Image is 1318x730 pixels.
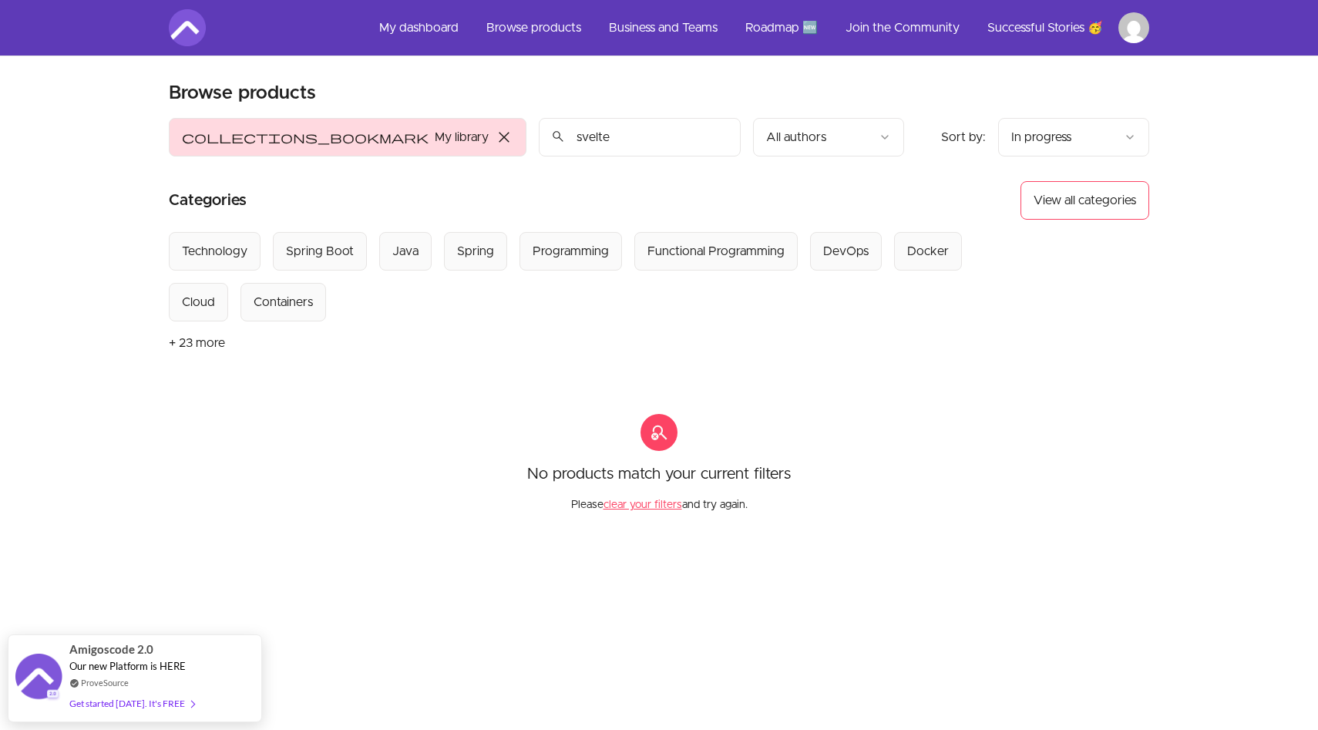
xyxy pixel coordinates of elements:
[604,497,682,513] button: clear your filters
[286,242,354,261] div: Spring Boot
[571,485,748,513] p: Please and try again.
[15,654,62,704] img: provesource social proof notification image
[182,128,429,146] span: collections_bookmark
[367,9,471,46] a: My dashboard
[392,242,419,261] div: Java
[169,181,247,220] h2: Categories
[367,9,1149,46] nav: Main
[998,118,1149,156] button: Product sort options
[733,9,830,46] a: Roadmap 🆕
[474,9,593,46] a: Browse products
[81,676,129,689] a: ProveSource
[907,242,949,261] div: Docker
[495,128,513,146] span: close
[1020,181,1149,220] button: View all categories
[539,118,741,156] input: Search product names
[182,242,247,261] div: Technology
[823,242,869,261] div: DevOps
[597,9,730,46] a: Business and Teams
[533,242,609,261] div: Programming
[169,81,316,106] h2: Browse products
[1118,12,1149,43] img: Profile image for Varad Desai
[69,660,186,672] span: Our new Platform is HERE
[169,118,526,156] button: Filter by My library
[551,126,565,147] span: search
[941,131,986,143] span: Sort by:
[69,695,194,712] div: Get started [DATE]. It's FREE
[647,242,785,261] div: Functional Programming
[753,118,904,156] button: Filter by author
[254,293,313,311] div: Containers
[182,293,215,311] div: Cloud
[169,9,206,46] img: Amigoscode logo
[169,321,225,365] button: + 23 more
[641,414,677,451] span: search_off
[457,242,494,261] div: Spring
[833,9,972,46] a: Join the Community
[975,9,1115,46] a: Successful Stories 🥳
[527,463,791,485] p: No products match your current filters
[69,641,153,658] span: Amigoscode 2.0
